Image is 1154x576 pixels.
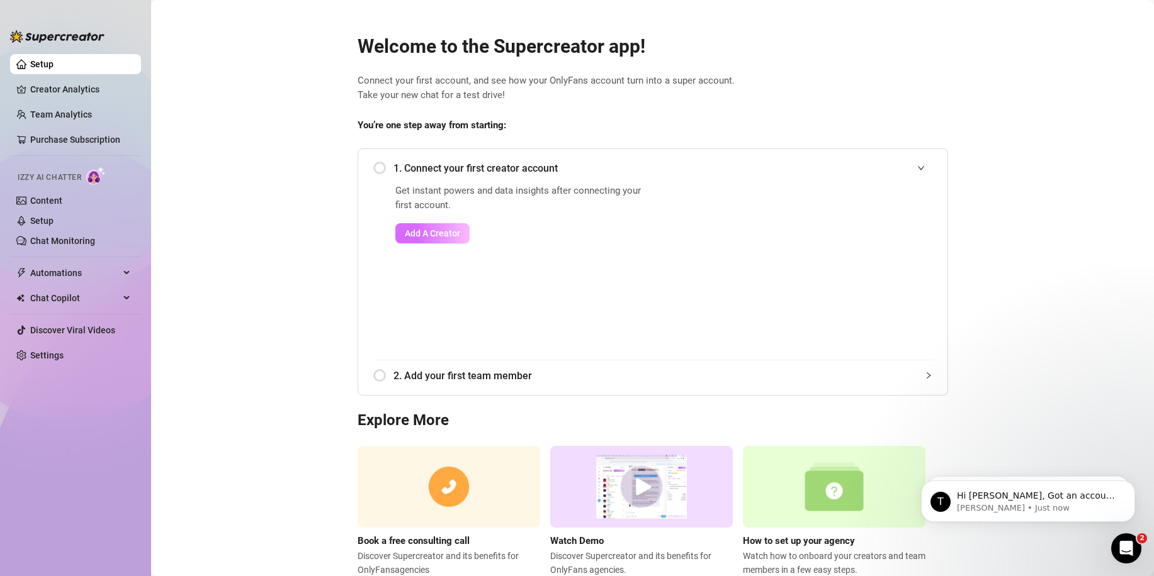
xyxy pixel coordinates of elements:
span: collapsed [925,372,932,379]
div: 1. Connect your first creator account [373,153,932,184]
iframe: Intercom notifications message [902,454,1154,542]
div: 2. Add your first team member [373,360,932,391]
strong: Watch Demo [550,535,604,546]
a: Creator Analytics [30,79,131,99]
iframe: Add Creators [681,184,932,345]
a: Setup [30,216,54,226]
h2: Welcome to the Supercreator app! [358,35,948,58]
a: Team Analytics [30,109,92,119]
span: 2 [1137,533,1147,543]
a: Add A Creator [395,223,649,243]
strong: Book a free consulting call [358,535,470,546]
span: Connect your first account, and see how your OnlyFans account turn into a super account. Take you... [358,74,948,103]
img: AI Chatter [86,167,106,185]
img: Chat Copilot [16,294,25,302]
button: Add A Creator [395,223,470,243]
span: Get instant powers and data insights after connecting your first account. [395,184,649,213]
a: Purchase Subscription [30,130,131,150]
span: thunderbolt [16,268,26,278]
span: Automations [30,263,120,283]
span: Izzy AI Chatter [18,172,81,184]
h3: Explore More [358,411,948,431]
span: Chat Copilot [30,288,120,308]
strong: You’re one step away from starting: [358,119,506,131]
a: Chat Monitoring [30,236,95,246]
span: expanded [917,164,925,172]
img: setup agency guide [743,446,925,528]
a: Content [30,196,62,206]
a: Discover Viral Videos [30,325,115,335]
span: 1. Connect your first creator account [393,160,932,176]
a: Setup [30,59,54,69]
span: 2. Add your first team member [393,368,932,384]
img: consulting call [358,446,540,528]
span: Add A Creator [405,228,460,238]
img: logo-BBDzfeDw.svg [10,30,105,43]
iframe: Intercom live chat [1111,533,1141,563]
strong: How to set up your agency [743,535,855,546]
a: Settings [30,350,64,360]
img: supercreator demo [550,446,733,528]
